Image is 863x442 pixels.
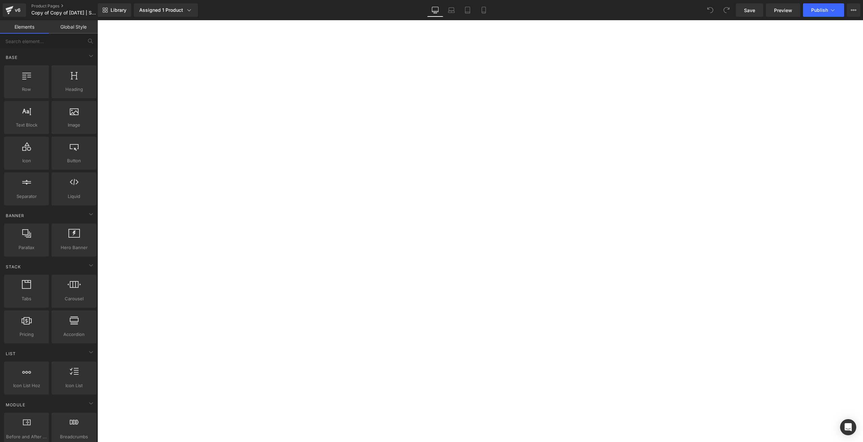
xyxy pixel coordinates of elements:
span: Base [5,54,18,61]
span: Library [111,7,126,13]
span: Row [6,86,47,93]
span: Tabs [6,295,47,302]
div: Open Intercom Messenger [840,419,856,435]
a: Desktop [427,3,443,17]
span: Icon [6,157,47,164]
span: Heading [54,86,94,93]
span: Text Block [6,122,47,129]
button: Publish [803,3,844,17]
span: Pricing [6,331,47,338]
span: Publish [811,7,828,13]
span: Liquid [54,193,94,200]
span: Carousel [54,295,94,302]
a: Tablet [459,3,476,17]
a: Product Pages [31,3,109,9]
button: Undo [704,3,717,17]
div: v6 [13,6,22,14]
span: Copy of Copy of [DATE] | Skincondition | Scarcity [31,10,96,15]
button: Redo [720,3,733,17]
span: Module [5,402,26,408]
span: List [5,350,17,357]
span: Icon List Hoz [6,382,47,389]
span: Breadcrumbs [54,433,94,440]
a: Laptop [443,3,459,17]
span: Before and After Images [6,433,47,440]
span: Save [744,7,755,14]
span: Stack [5,264,22,270]
a: v6 [3,3,26,17]
span: Parallax [6,244,47,251]
a: Preview [766,3,800,17]
button: More [847,3,860,17]
span: Banner [5,212,25,219]
a: Global Style [49,20,98,34]
div: Assigned 1 Product [139,7,192,13]
a: New Library [98,3,131,17]
span: Accordion [54,331,94,338]
span: Image [54,122,94,129]
span: Button [54,157,94,164]
span: Hero Banner [54,244,94,251]
span: Separator [6,193,47,200]
span: Icon List [54,382,94,389]
span: Preview [774,7,792,14]
a: Mobile [476,3,492,17]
